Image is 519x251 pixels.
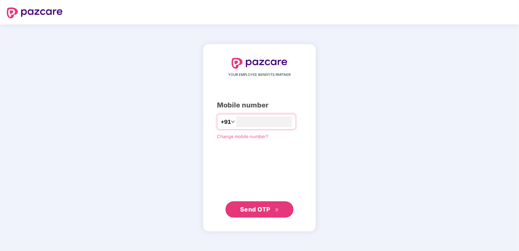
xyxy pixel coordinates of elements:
[240,206,270,213] span: Send OTP
[229,72,291,78] span: YOUR EMPLOYEE BENEFITS PARTNER
[217,100,302,111] div: Mobile number
[232,58,287,69] img: logo
[7,7,63,18] img: logo
[217,134,268,139] a: Change mobile number?
[225,201,294,218] button: Send OTPdouble-right
[221,118,231,126] span: +91
[231,120,235,124] span: down
[275,208,279,212] span: double-right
